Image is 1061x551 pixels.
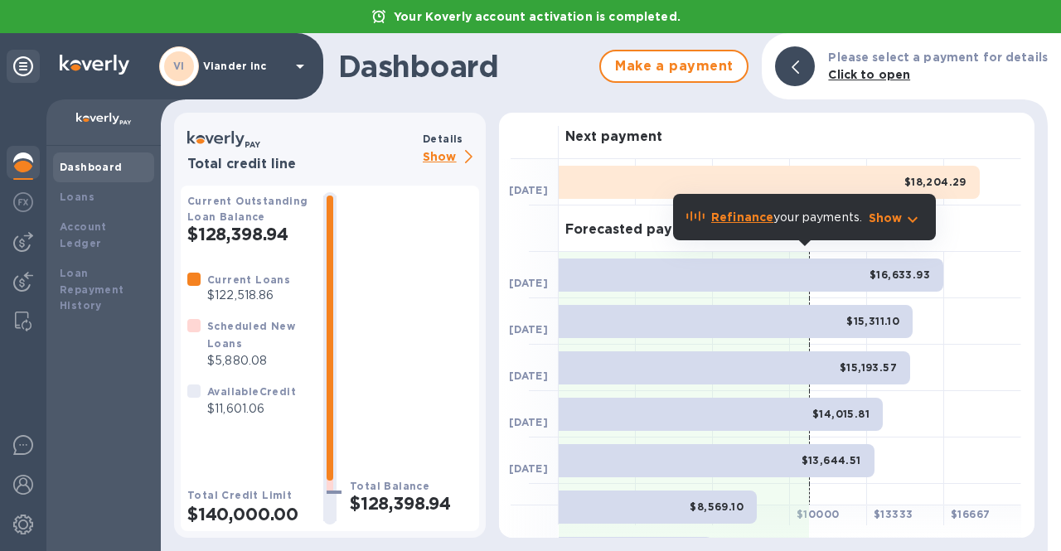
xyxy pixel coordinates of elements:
[870,268,930,281] b: $16,633.93
[509,370,548,382] b: [DATE]
[385,8,689,25] p: Your Koverly account activation is completed.
[207,385,296,398] b: Available Credit
[904,176,967,188] b: $18,204.29
[846,315,899,327] b: $15,311.10
[187,504,310,524] h2: $140,000.00
[711,209,862,226] p: your payments.
[690,500,744,513] b: $8,569.10
[828,51,1048,64] b: Please select a payment for details
[828,68,910,81] b: Click to open
[565,129,662,145] h3: Next payment
[711,210,773,224] b: Refinance
[509,462,548,475] b: [DATE]
[338,49,591,84] h1: Dashboard
[173,60,185,72] b: VI
[203,60,286,72] p: Viander inc
[509,323,548,336] b: [DATE]
[207,287,290,304] p: $122,518.86
[951,508,990,520] b: $ 16667
[802,454,861,466] b: $13,644.51
[207,273,290,286] b: Current Loans
[614,56,734,76] span: Make a payment
[187,195,308,223] b: Current Outstanding Loan Balance
[60,161,123,173] b: Dashboard
[350,480,429,492] b: Total Balance
[13,192,33,212] img: Foreign exchange
[207,320,295,350] b: Scheduled New Loans
[187,489,292,501] b: Total Credit Limit
[423,147,479,168] p: Show
[60,191,94,203] b: Loans
[840,361,897,374] b: $15,193.57
[60,55,129,75] img: Logo
[423,133,463,145] b: Details
[60,267,124,312] b: Loan Repayment History
[812,408,870,420] b: $14,015.81
[599,50,749,83] button: Make a payment
[207,352,310,370] p: $5,880.08
[60,220,107,249] b: Account Ledger
[7,50,40,83] div: Unpin categories
[869,210,923,226] button: Show
[350,493,472,514] h2: $128,398.94
[797,508,839,520] b: $ 10000
[509,184,548,196] b: [DATE]
[874,508,913,520] b: $ 13333
[187,224,310,244] h2: $128,398.94
[509,416,548,428] b: [DATE]
[509,277,548,289] b: [DATE]
[207,400,296,418] p: $11,601.06
[869,210,903,226] p: Show
[565,222,715,238] h3: Forecasted payments
[187,157,416,172] h3: Total credit line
